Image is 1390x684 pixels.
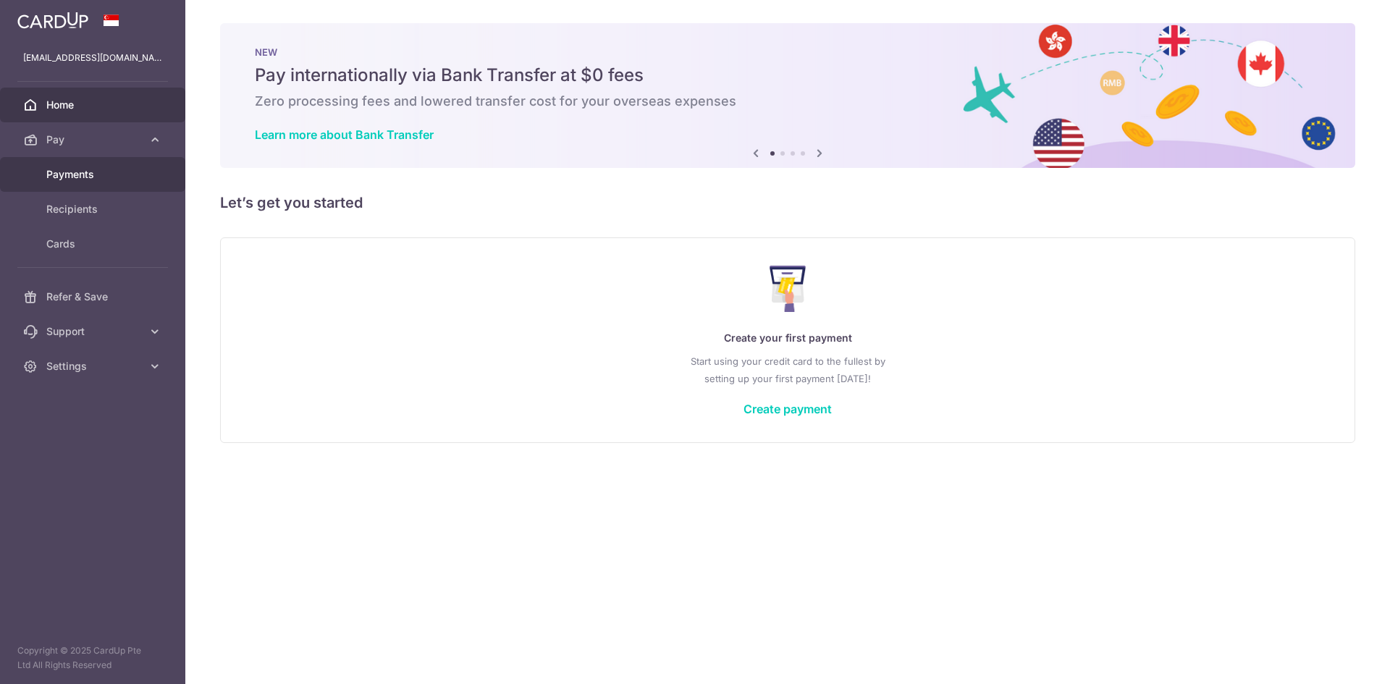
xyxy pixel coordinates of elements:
h5: Let’s get you started [220,191,1355,214]
h6: Zero processing fees and lowered transfer cost for your overseas expenses [255,93,1320,110]
span: Refer & Save [46,290,142,304]
a: Learn more about Bank Transfer [255,127,434,142]
p: Start using your credit card to the fullest by setting up your first payment [DATE]! [250,352,1326,387]
h5: Pay internationally via Bank Transfer at $0 fees [255,64,1320,87]
img: Bank transfer banner [220,23,1355,168]
p: Create your first payment [250,329,1326,347]
img: Make Payment [770,266,806,312]
span: Support [46,324,142,339]
span: Recipients [46,202,142,216]
span: Settings [46,359,142,373]
p: NEW [255,46,1320,58]
a: Create payment [744,402,832,416]
span: Cards [46,237,142,251]
span: Payments [46,167,142,182]
p: [EMAIL_ADDRESS][DOMAIN_NAME] [23,51,162,65]
span: Pay [46,132,142,147]
img: CardUp [17,12,88,29]
span: Home [46,98,142,112]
